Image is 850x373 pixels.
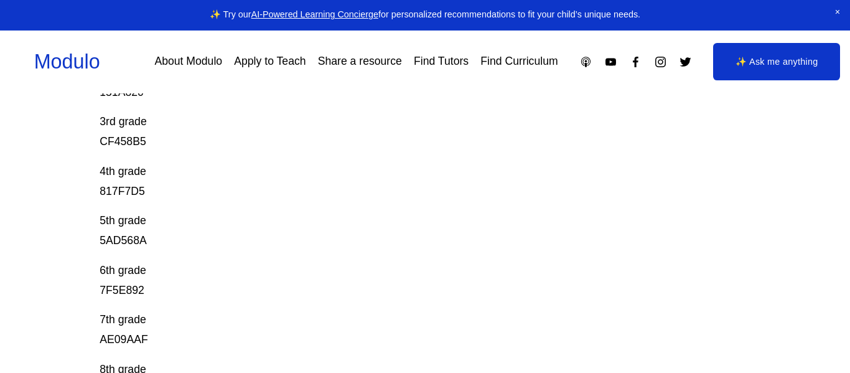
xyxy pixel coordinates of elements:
a: Facebook [629,55,642,68]
p: 3rd grade CF458B5 [100,112,684,152]
p: 7th grade AE09AAF [100,310,684,350]
p: 6th grade 7F5E892 [100,261,684,301]
a: YouTube [604,55,617,68]
a: Apply to Teach [234,51,306,73]
a: About Modulo [154,51,222,73]
a: Find Tutors [414,51,469,73]
a: Apple Podcasts [579,55,592,68]
p: 4th grade 817F7D5 [100,162,684,202]
p: 5th grade 5AD568A [100,211,684,251]
a: Twitter [679,55,692,68]
a: Modulo [34,50,100,73]
a: Share a resource [318,51,402,73]
a: Instagram [654,55,667,68]
a: AI-Powered Learning Concierge [251,9,378,19]
a: ✨ Ask me anything [713,43,840,80]
a: Find Curriculum [480,51,558,73]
